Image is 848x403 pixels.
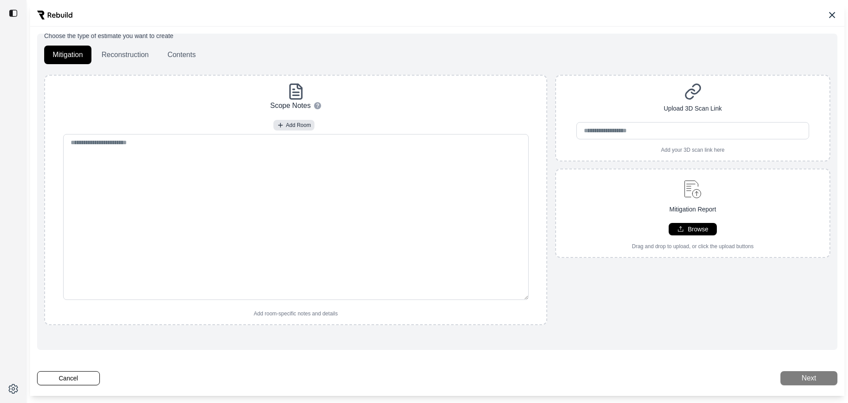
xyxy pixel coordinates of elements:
[93,46,157,64] button: Reconstruction
[688,225,708,234] p: Browse
[669,223,717,235] button: Browse
[286,122,311,129] span: Add Room
[270,100,311,111] p: Scope Notes
[37,11,72,19] img: Rebuild
[632,243,754,250] p: Drag and drop to upload, or click the upload buttons
[254,310,338,317] p: Add room-specific notes and details
[664,104,722,113] p: Upload 3D Scan Link
[670,205,716,214] p: Mitigation Report
[680,177,705,201] img: upload-document.svg
[273,120,314,130] button: Add Room
[44,46,91,64] button: Mitigation
[9,9,18,18] img: toggle sidebar
[37,371,100,385] button: Cancel
[159,46,204,64] button: Contents
[661,146,724,154] p: Add your 3D scan link here
[44,31,830,40] p: Choose the type of estimate you want to create
[316,102,319,109] span: ?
